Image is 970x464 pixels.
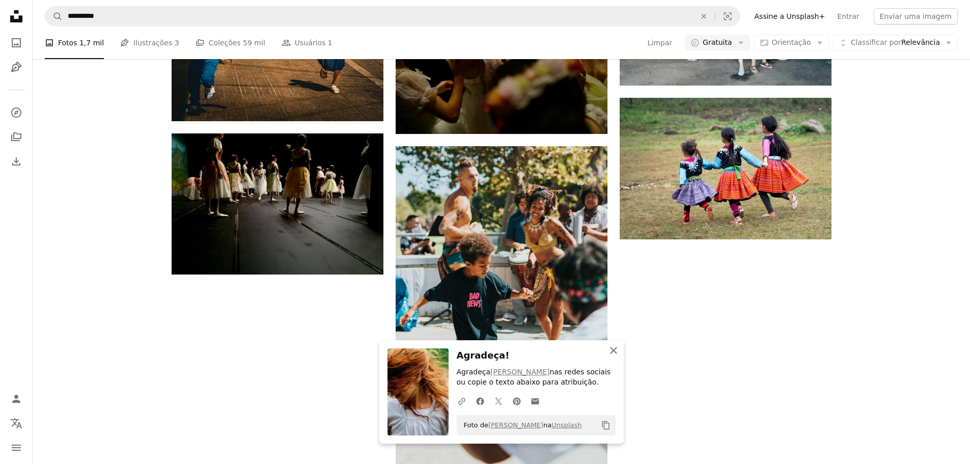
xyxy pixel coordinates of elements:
[685,35,750,51] button: Gratuita
[396,59,607,68] a: um grupo de meninas de pé uma ao lado da outra
[6,33,26,53] a: Fotos
[471,391,489,411] a: Compartilhar no Facebook
[6,57,26,77] a: Ilustrações
[396,146,607,464] img: homem em camiseta preta e calças brancas correndo na rua durante o dia
[328,37,332,48] span: 1
[692,7,715,26] button: Limpar
[172,199,383,208] a: um grupo de crianças em pé em um palco
[754,35,829,51] button: Orientação
[459,417,582,433] span: Foto de na
[620,98,832,239] img: um grupo de meninas caminhando através de um campo coberto de grama
[489,391,508,411] a: Compartilhar no Twitter
[457,367,616,388] p: Agradeça nas redes sociais ou copie o texto abaixo para atribuição.
[526,391,544,411] a: Compartilhar por e-mail
[833,35,958,51] button: Classificar porRelevância
[6,413,26,433] button: Idioma
[457,348,616,363] h3: Agradeça!
[175,37,179,48] span: 3
[831,8,865,24] a: Entrar
[508,391,526,411] a: Compartilhar no Pinterest
[6,6,26,29] a: Início — Unsplash
[172,133,383,275] img: um grupo de crianças em pé em um palco
[196,26,265,59] a: Coleções 59 mil
[874,8,958,24] button: Enviar uma imagem
[6,438,26,458] button: Menu
[45,6,740,26] form: Pesquise conteúdo visual em todo o site
[772,38,811,46] span: Orientação
[490,368,549,376] a: [PERSON_NAME]
[45,7,63,26] button: Pesquise na Unsplash
[551,421,581,429] a: Unsplash
[120,26,179,59] a: Ilustrações 3
[597,417,615,434] button: Copiar para a área de transferência
[715,7,740,26] button: Pesquisa visual
[749,8,832,24] a: Assine a Unsplash+
[6,102,26,123] a: Explorar
[703,38,732,48] span: Gratuita
[488,421,543,429] a: [PERSON_NAME]
[851,38,940,48] span: Relevância
[6,389,26,409] a: Entrar / Cadastrar-se
[243,37,265,48] span: 59 mil
[851,38,901,46] span: Classificar por
[396,301,607,310] a: homem em camiseta preta e calças brancas correndo na rua durante o dia
[647,35,673,51] button: Limpar
[6,127,26,147] a: Coleções
[6,151,26,172] a: Histórico de downloads
[620,163,832,173] a: um grupo de meninas caminhando através de um campo coberto de grama
[282,26,332,59] a: Usuários 1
